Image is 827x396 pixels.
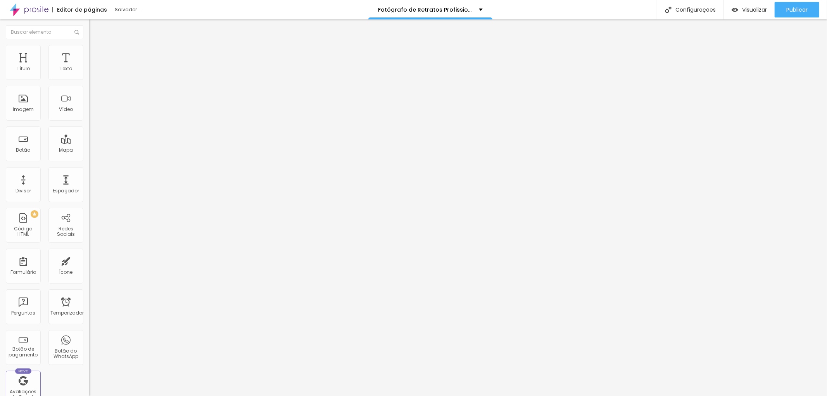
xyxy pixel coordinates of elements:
[16,147,31,153] font: Botão
[775,2,819,17] button: Publicar
[11,310,35,316] font: Perguntas
[378,6,552,14] font: Fotógrafo de Retratos Profissionais na [GEOGRAPHIC_DATA]
[14,225,33,237] font: Código HTML
[724,2,775,17] button: Visualizar
[17,65,30,72] font: Título
[74,30,79,35] img: Ícone
[53,187,79,194] font: Espaçador
[732,7,738,13] img: view-1.svg
[10,269,36,275] font: Formulário
[786,6,808,14] font: Publicar
[60,65,72,72] font: Texto
[115,6,140,13] font: Salvador...
[665,7,672,13] img: Ícone
[13,106,34,112] font: Imagem
[59,147,73,153] font: Mapa
[16,187,31,194] font: Divisor
[54,348,78,360] font: Botão do WhatsApp
[89,19,827,396] iframe: Editor
[675,6,716,14] font: Configurações
[9,346,38,358] font: Botão de pagamento
[742,6,767,14] font: Visualizar
[6,25,83,39] input: Buscar elemento
[59,269,73,275] font: Ícone
[59,106,73,112] font: Vídeo
[57,225,75,237] font: Redes Sociais
[50,310,84,316] font: Temporizador
[57,6,107,14] font: Editor de páginas
[18,369,29,374] font: Novo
